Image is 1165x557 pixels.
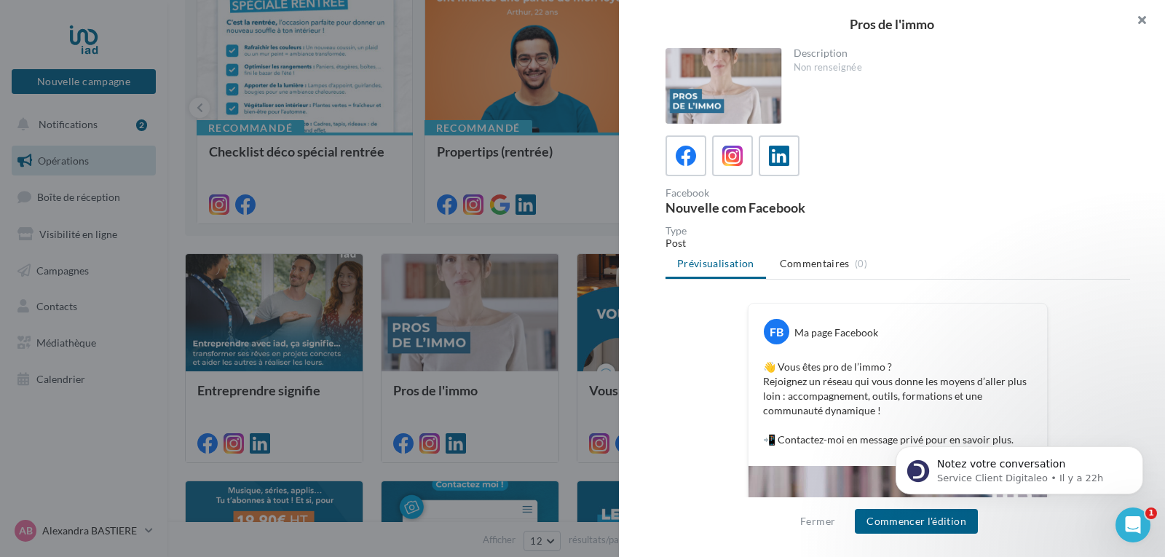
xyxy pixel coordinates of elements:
div: Non renseignée [794,61,1119,74]
div: FB [764,319,789,344]
div: Description [794,48,1119,58]
iframe: Intercom live chat [1115,507,1150,542]
button: Commencer l'édition [855,509,978,534]
div: Post [666,236,1130,250]
span: 1 [1145,507,1157,519]
button: Fermer [794,513,841,530]
div: Nouvelle com Facebook [666,201,892,214]
p: 👋 Vous êtes pro de l’immo ? Rejoignez un réseau qui vous donne les moyens d’aller plus loin : acc... [763,360,1032,447]
div: Pros de l'immo [642,17,1142,31]
div: Ma page Facebook [794,325,878,340]
iframe: Intercom notifications message [874,416,1165,518]
span: Commentaires [780,256,850,271]
div: Facebook [666,188,892,198]
span: (0) [855,258,867,269]
div: Type [666,226,1130,236]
